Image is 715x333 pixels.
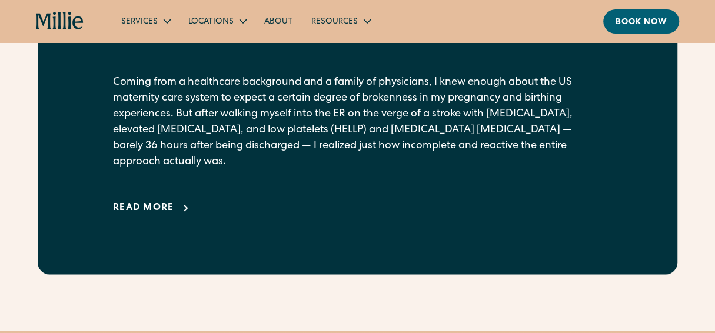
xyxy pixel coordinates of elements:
p: Coming from a healthcare background and a family of physicians, I knew enough about the US matern... [113,75,602,170]
a: About [255,11,302,31]
div: Services [121,16,158,28]
div: Locations [188,16,234,28]
a: home [36,12,84,31]
div: Book now [615,16,667,29]
div: Resources [302,11,379,31]
a: Read more [113,201,193,215]
a: Book now [603,9,679,34]
div: Resources [311,16,358,28]
div: Services [112,11,179,31]
div: Locations [179,11,255,31]
div: Read more [113,201,174,215]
